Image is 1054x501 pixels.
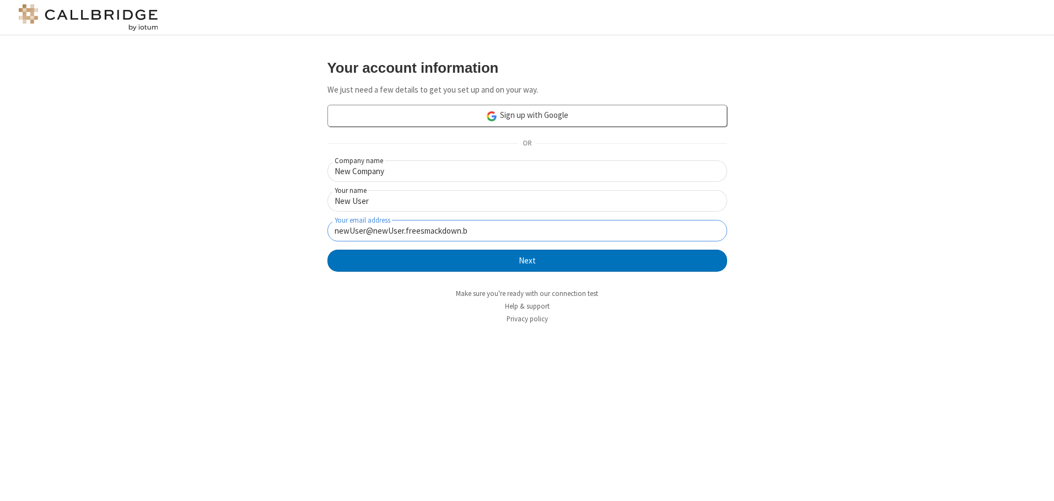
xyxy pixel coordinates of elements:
[486,110,498,122] img: google-icon.png
[327,220,727,241] input: Your email address
[327,60,727,76] h3: Your account information
[456,289,598,298] a: Make sure you're ready with our connection test
[505,301,550,311] a: Help & support
[327,250,727,272] button: Next
[327,84,727,96] p: We just need a few details to get you set up and on your way.
[518,136,536,152] span: OR
[507,314,548,324] a: Privacy policy
[327,160,727,182] input: Company name
[327,190,727,212] input: Your name
[17,4,160,31] img: logo@2x.png
[327,105,727,127] a: Sign up with Google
